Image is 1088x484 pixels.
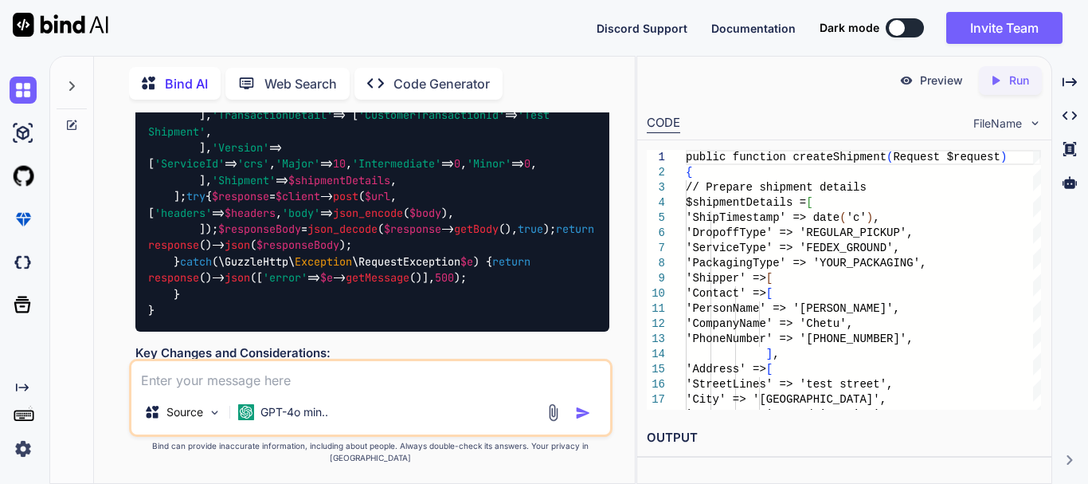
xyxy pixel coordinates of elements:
span: [ [766,287,773,300]
span: $shipmentDetails [288,173,390,187]
span: $shipmentDetails = [686,196,806,209]
img: Bind AI [13,13,108,37]
span: $responseBody [218,222,301,236]
span: Exception [295,254,352,269]
span: $client [276,190,320,204]
p: Code Generator [393,74,490,93]
div: 2 [647,165,665,180]
p: Web Search [264,74,337,93]
div: 10 [647,286,665,301]
div: 12 [647,317,665,332]
span: json [225,271,250,285]
div: 9 [647,271,665,286]
span: // Prepare shipment details [686,181,867,194]
div: 13 [647,332,665,347]
span: 'Minor' [467,157,511,171]
span: 'Major' [276,157,320,171]
span: 'Intermediate' [352,157,441,171]
span: FileName [973,116,1022,132]
span: getMessage [346,271,409,285]
span: 'error' [263,271,307,285]
span: 'Contact' => [686,287,766,300]
p: Run [1009,73,1029,89]
div: 14 [647,347,665,362]
div: 15 [647,362,665,377]
span: catch [180,254,212,269]
span: 500 [435,271,454,285]
span: Discord Support [597,22,687,35]
div: 1 [647,150,665,165]
span: json_encode [333,206,403,220]
span: $response [212,190,269,204]
span: try [186,190,205,204]
span: 'ServiceId' [155,157,225,171]
span: getBody [454,222,499,236]
div: 3 [647,180,665,195]
span: post [333,190,358,204]
div: 11 [647,301,665,317]
div: 4 [647,195,665,211]
span: response [148,238,199,253]
div: 7 [647,241,665,256]
span: , [873,211,879,224]
span: $body [409,206,441,220]
span: { [686,166,692,179]
img: premium [10,206,37,233]
span: 'DropoffType' => 'REGULAR_PICKUP', [686,226,914,239]
span: [ [766,363,773,376]
div: 8 [647,256,665,271]
h3: Key Changes and Considerations: [135,344,609,363]
span: ) [1000,151,1007,163]
span: $url [365,190,390,204]
img: chevron down [1028,116,1042,130]
button: Documentation [711,20,796,37]
img: GPT-4o mini [238,404,254,420]
span: 'PhoneNumber' => '[PHONE_NUMBER]', [686,333,914,345]
span: Dark mode [820,20,879,36]
span: return [556,222,594,236]
span: 'Version' [212,140,269,155]
span: 'CustomerTransactionId' [358,108,505,123]
span: return [492,254,530,269]
img: githubLight [10,163,37,190]
span: 'ShipTimestamp' => date [686,211,839,224]
button: Discord Support [597,20,687,37]
p: Bind can provide inaccurate information, including about people. Always double-check its answers.... [129,440,612,464]
div: 18 [647,407,665,423]
span: 'Address' => [686,363,766,376]
span: ( [886,151,893,163]
span: json [225,238,250,253]
p: GPT-4o min.. [260,404,328,420]
span: , [773,348,779,360]
span: 'headers' [155,206,212,220]
span: Request $request [893,151,1000,163]
button: Invite Team [946,12,1063,44]
div: CODE [647,114,680,133]
span: $headers [225,206,276,220]
span: json_decode [307,222,378,236]
span: 'PersonName' => '[PERSON_NAME]', [686,302,900,315]
span: 'body' [282,206,320,220]
p: Preview [920,73,963,89]
p: Source [166,404,203,420]
span: 'ServiceType' => 'FEDEX_GROUND', [686,242,900,254]
span: [ [806,196,812,209]
h2: OUTPUT [637,419,1051,457]
div: 5 [647,211,665,226]
div: 17 [647,392,665,407]
img: chat [10,77,37,104]
span: public function createShipment [686,151,886,163]
span: Documentation [711,22,796,35]
span: ( [839,211,846,224]
img: darkCloudIdeIcon [10,249,37,276]
div: 16 [647,377,665,392]
img: icon [575,405,591,421]
span: ] [766,348,773,360]
span: $response [384,222,441,236]
img: ai-studio [10,120,37,147]
span: 'Shipper' => [686,272,766,285]
img: settings [10,435,37,462]
span: ) [867,211,873,224]
p: Bind AI [165,74,208,93]
span: 10 [333,157,346,171]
